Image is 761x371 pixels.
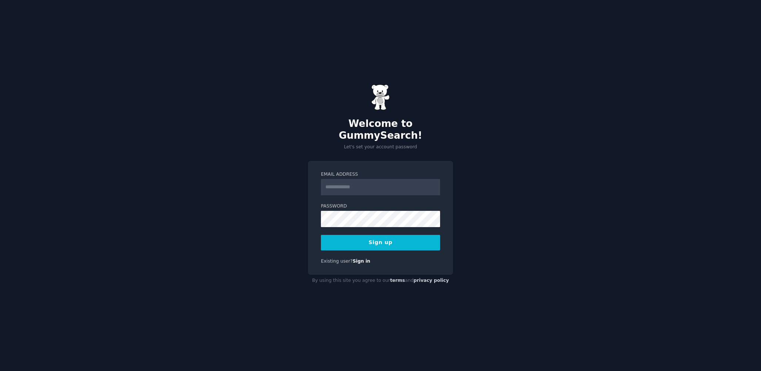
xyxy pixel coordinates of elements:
img: Gummy Bear [371,84,390,110]
a: terms [390,278,405,283]
p: Let's set your account password [308,144,453,151]
label: Password [321,203,440,210]
a: privacy policy [413,278,449,283]
h2: Welcome to GummySearch! [308,118,453,141]
span: Existing user? [321,259,353,264]
div: By using this site you agree to our and [308,275,453,287]
button: Sign up [321,235,440,250]
label: Email Address [321,171,440,178]
a: Sign in [353,259,371,264]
